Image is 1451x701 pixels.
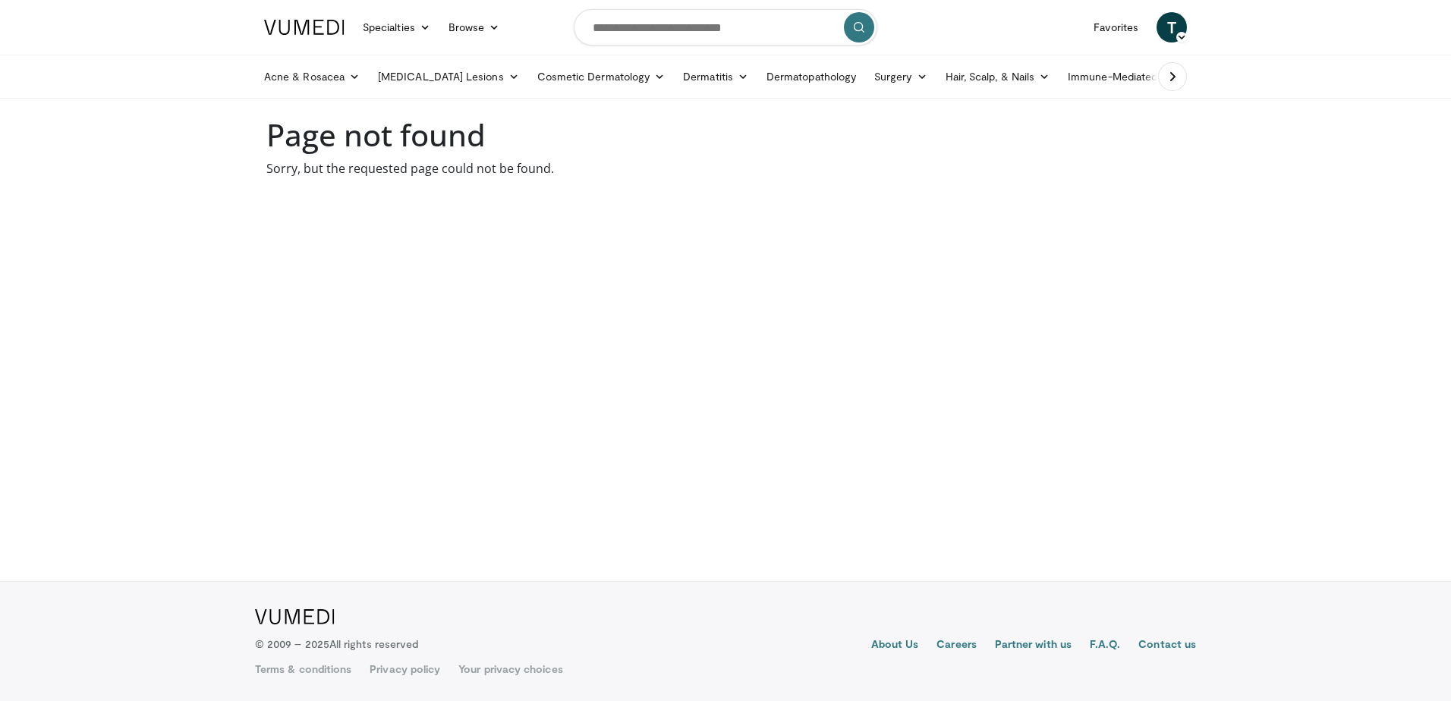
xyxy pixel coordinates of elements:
[936,637,977,655] a: Careers
[1157,12,1187,42] a: T
[255,61,369,92] a: Acne & Rosacea
[329,637,418,650] span: All rights reserved
[1090,637,1120,655] a: F.A.Q.
[370,662,440,677] a: Privacy policy
[266,159,1185,178] p: Sorry, but the requested page could not be found.
[264,20,345,35] img: VuMedi Logo
[574,9,877,46] input: Search topics, interventions
[1084,12,1147,42] a: Favorites
[528,61,674,92] a: Cosmetic Dermatology
[757,61,865,92] a: Dermatopathology
[1059,61,1182,92] a: Immune-Mediated
[255,662,351,677] a: Terms & conditions
[936,61,1059,92] a: Hair, Scalp, & Nails
[255,609,335,624] img: VuMedi Logo
[865,61,936,92] a: Surgery
[354,12,439,42] a: Specialties
[369,61,528,92] a: [MEDICAL_DATA] Lesions
[439,12,509,42] a: Browse
[266,117,1185,153] h1: Page not found
[871,637,919,655] a: About Us
[255,637,418,652] p: © 2009 – 2025
[1138,637,1196,655] a: Contact us
[995,637,1072,655] a: Partner with us
[458,662,562,677] a: Your privacy choices
[674,61,757,92] a: Dermatitis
